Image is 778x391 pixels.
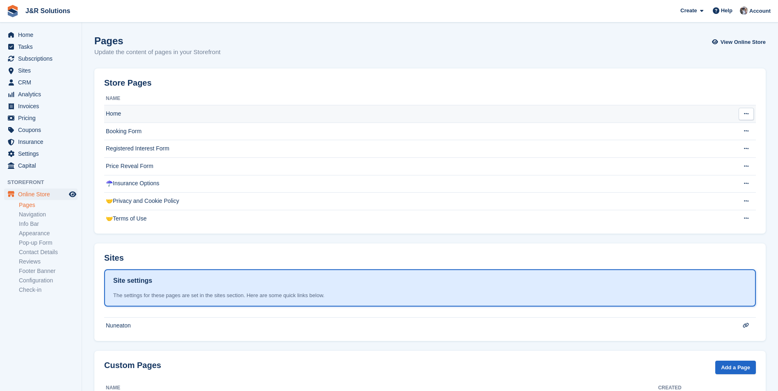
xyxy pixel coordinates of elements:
a: Info Bar [19,220,78,228]
td: 🤝Privacy and Cookie Policy [104,193,723,210]
a: menu [4,53,78,64]
span: Subscriptions [18,53,67,64]
span: Coupons [18,124,67,136]
a: menu [4,112,78,124]
a: menu [4,124,78,136]
a: menu [4,189,78,200]
a: Check-in [19,286,78,294]
span: Settings [18,148,67,159]
p: Update the content of pages in your Storefront [94,48,221,57]
h2: Custom Pages [104,361,161,370]
td: Nuneaton [104,317,723,334]
a: Reviews [19,258,78,266]
a: Pop-up Form [19,239,78,247]
td: ☂️Insurance Options [104,175,723,193]
a: menu [4,29,78,41]
span: Account [749,7,771,15]
span: Online Store [18,189,67,200]
a: Contact Details [19,248,78,256]
a: menu [4,100,78,112]
span: Home [18,29,67,41]
td: 🤝Terms of Use [104,210,723,227]
span: Insurance [18,136,67,148]
h2: Sites [104,253,124,263]
a: Navigation [19,211,78,218]
th: Name [104,92,723,105]
span: Create [680,7,697,15]
td: Booking Form [104,123,723,140]
a: menu [4,136,78,148]
td: Registered Interest Form [104,140,723,158]
a: View Online Store [714,35,766,49]
a: J&R Solutions [22,4,73,18]
a: Pages [19,201,78,209]
a: menu [4,65,78,76]
a: Add a Page [715,361,756,374]
a: menu [4,89,78,100]
span: Analytics [18,89,67,100]
a: Preview store [68,189,78,199]
a: Footer Banner [19,267,78,275]
a: menu [4,77,78,88]
span: Capital [18,160,67,171]
a: menu [4,41,78,52]
span: Invoices [18,100,67,112]
span: Tasks [18,41,67,52]
span: Sites [18,65,67,76]
img: stora-icon-8386f47178a22dfd0bd8f6a31ec36ba5ce8667c1dd55bd0f319d3a0aa187defe.svg [7,5,19,17]
h1: Pages [94,35,221,46]
div: The settings for these pages are set in the sites section. Here are some quick links below. [113,291,747,300]
a: menu [4,148,78,159]
span: Storefront [7,178,82,186]
td: Home [104,105,723,123]
span: View Online Store [721,38,766,46]
span: Pricing [18,112,67,124]
span: CRM [18,77,67,88]
h1: Site settings [113,276,152,286]
td: Price Reveal Form [104,157,723,175]
a: Configuration [19,277,78,284]
a: menu [4,160,78,171]
img: Steve Revell [740,7,748,15]
a: Appearance [19,230,78,237]
h2: Store Pages [104,78,152,88]
span: Help [721,7,732,15]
